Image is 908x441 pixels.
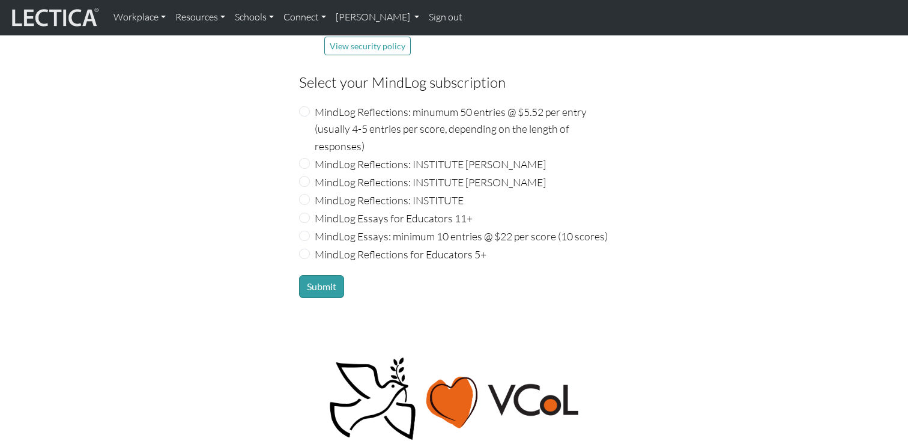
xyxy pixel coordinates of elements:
label: MindLog Reflections for Educators 5+ [315,246,486,263]
a: Resources [171,5,230,30]
label: MindLog Reflections: minumum 50 entries @ $5.52 per entry (usually 4-5 entries per score, dependi... [315,103,609,154]
button: View security policy [324,37,411,55]
a: [PERSON_NAME] [331,5,424,30]
label: MindLog Essays for Educators 11+ [315,210,473,227]
button: Submit [299,275,344,298]
a: Connect [279,5,331,30]
label: MindLog Reflections: INSTITUTE [315,192,464,208]
legend: Select your MindLog subscription [299,71,609,94]
a: Workplace [109,5,171,30]
img: lecticalive [9,6,99,29]
label: MindLog Reflections: INSTITUTE [PERSON_NAME] [315,174,546,190]
a: Schools [230,5,279,30]
label: MindLog Essays: minimum 10 entries @ $22 per score (10 scores) [315,228,608,245]
a: Sign out [424,5,467,30]
label: MindLog Reflections: INSTITUTE [PERSON_NAME] [315,156,546,172]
